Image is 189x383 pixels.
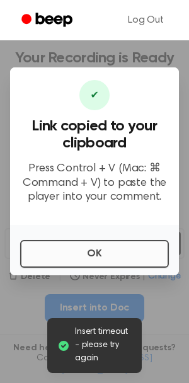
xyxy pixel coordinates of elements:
[115,5,176,35] a: Log Out
[20,240,169,268] button: OK
[20,162,169,205] p: Press Control + V (Mac: ⌘ Command + V) to paste the player into your comment.
[20,118,169,152] h3: Link copied to your clipboard
[13,8,84,33] a: Beep
[79,80,110,110] div: ✔
[75,326,132,365] span: Insert timeout - please try again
